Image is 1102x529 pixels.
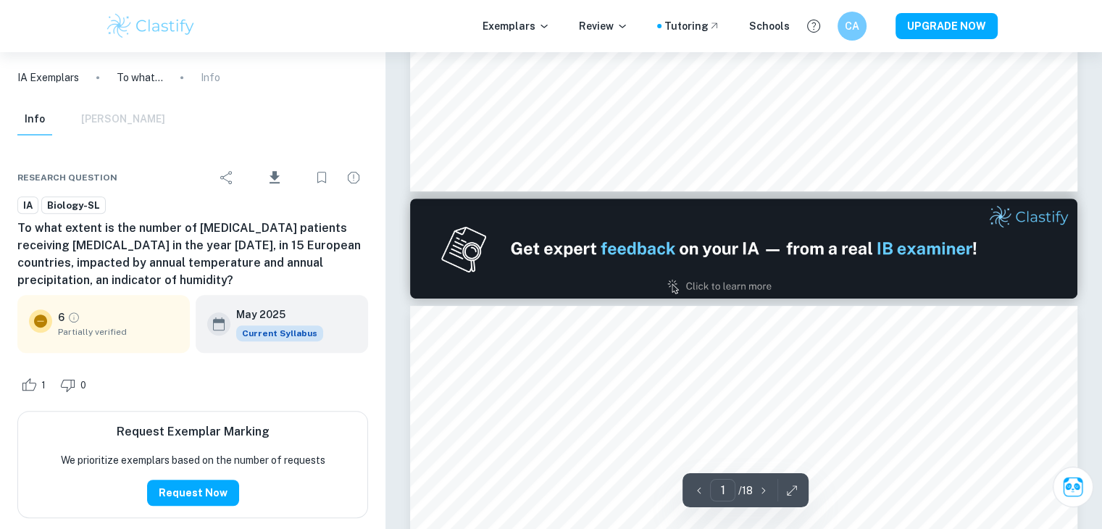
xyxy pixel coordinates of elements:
[17,220,368,289] h6: To what extent is the number of [MEDICAL_DATA] patients receiving [MEDICAL_DATA] in the year [DAT...
[42,199,105,213] span: Biology-SL
[58,325,178,338] span: Partially verified
[67,311,80,324] a: Grade partially verified
[339,163,368,192] div: Report issue
[17,104,52,136] button: Info
[236,325,323,341] div: This exemplar is based on the current syllabus. Feel free to refer to it for inspiration/ideas wh...
[58,309,64,325] p: 6
[61,452,325,468] p: We prioritize exemplars based on the number of requests
[117,70,163,86] p: To what extent is the number of [MEDICAL_DATA] patients receiving [MEDICAL_DATA] in the year [DAT...
[17,373,54,396] div: Like
[33,378,54,393] span: 1
[410,199,1078,299] img: Ad
[843,18,860,34] h6: CA
[801,14,826,38] button: Help and Feedback
[201,70,220,86] p: Info
[17,196,38,214] a: IA
[117,423,270,441] h6: Request Exemplar Marking
[896,13,998,39] button: UPGRADE NOW
[236,325,323,341] span: Current Syllabus
[105,12,197,41] img: Clastify logo
[579,18,628,34] p: Review
[17,70,79,86] a: IA Exemplars
[749,18,790,34] a: Schools
[212,163,241,192] div: Share
[244,159,304,196] div: Download
[18,199,38,213] span: IA
[147,480,239,506] button: Request Now
[838,12,867,41] button: CA
[1053,467,1093,507] button: Ask Clai
[664,18,720,34] a: Tutoring
[72,378,94,393] span: 0
[236,307,312,322] h6: May 2025
[57,373,94,396] div: Dislike
[17,171,117,184] span: Research question
[41,196,106,214] a: Biology-SL
[738,483,753,499] p: / 18
[483,18,550,34] p: Exemplars
[307,163,336,192] div: Bookmark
